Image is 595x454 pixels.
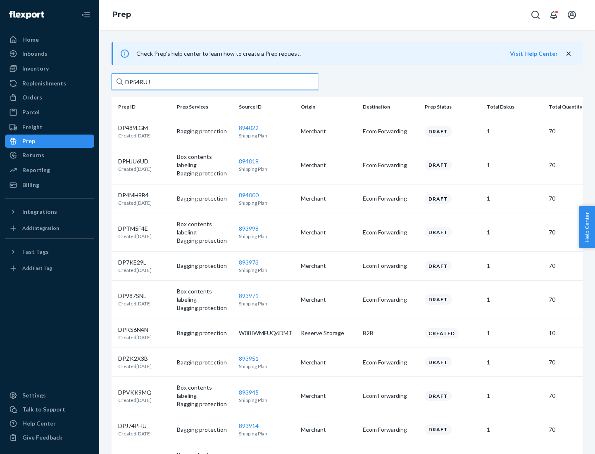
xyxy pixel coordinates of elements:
[301,194,356,203] p: Merchant
[22,151,44,159] div: Returns
[177,400,232,408] p: Bagging protection
[239,292,259,299] a: 893971
[177,127,232,135] p: Bagging protection
[22,265,52,272] div: Add Fast Tag
[425,424,452,435] div: Draft
[301,161,356,169] p: Merchant
[579,206,595,248] button: Help Center
[9,11,44,19] img: Flexport logo
[239,267,294,274] p: Shipping Plan
[177,169,232,177] p: Bagging protection
[425,194,452,204] div: Draft
[239,166,294,173] p: Shipping Plan
[112,10,131,19] a: Prep
[425,294,452,305] div: Draft
[487,392,542,400] p: 1
[363,228,418,236] p: Ecom Forwarding
[22,208,57,216] div: Integrations
[239,199,294,206] p: Shipping Plan
[239,233,294,240] p: Shipping Plan
[177,329,232,337] p: Bagging protection
[22,64,49,73] div: Inventory
[106,3,138,27] ol: breadcrumbs
[301,228,356,236] p: Merchant
[363,329,418,337] p: B2B
[112,97,174,117] th: Prep ID
[487,161,542,169] p: 1
[487,127,542,135] p: 1
[177,426,232,434] p: Bagging protection
[22,35,39,44] div: Home
[239,192,259,199] a: 894000
[22,419,56,428] div: Help Center
[5,245,94,258] button: Fast Tags
[363,296,418,304] p: Ecom Forwarding
[22,248,49,256] div: Fast Tags
[564,50,573,58] button: close
[22,123,43,131] div: Freight
[177,220,232,236] p: Box contents labeling
[239,329,294,337] p: W08IWMFUQ6DMT
[487,194,542,203] p: 1
[177,194,232,203] p: Bagging protection
[297,97,359,117] th: Origin
[118,430,152,437] p: Created [DATE]
[425,328,459,338] div: Created
[177,383,232,400] p: Box contents labeling
[239,259,259,266] a: 893973
[487,262,542,270] p: 1
[425,357,452,367] div: Draft
[527,7,544,23] button: Open Search Box
[239,422,259,429] a: 893914
[5,389,94,402] a: Settings
[363,161,418,169] p: Ecom Forwarding
[487,426,542,434] p: 1
[118,191,152,199] p: DP4MH9B4
[5,33,94,46] a: Home
[5,205,94,218] button: Integrations
[239,355,259,362] a: 893951
[78,7,94,23] button: Close Navigation
[118,422,152,430] p: DPJ74PHU
[118,157,152,166] p: DPHJU6UD
[363,194,418,203] p: Ecom Forwarding
[239,124,259,131] a: 894022
[5,222,94,235] a: Add Integration
[5,47,94,60] a: Inbounds
[22,50,48,58] div: Inbounds
[239,389,259,396] a: 893945
[177,262,232,270] p: Bagging protection
[5,262,94,275] a: Add Fast Tag
[118,397,152,404] p: Created [DATE]
[301,127,356,135] p: Merchant
[363,392,418,400] p: Ecom Forwarding
[5,135,94,148] a: Prep
[239,225,259,232] a: 893998
[22,137,35,145] div: Prep
[118,132,152,139] p: Created [DATE]
[425,160,452,170] div: Draft
[545,7,562,23] button: Open notifications
[177,304,232,312] p: Bagging protection
[425,126,452,137] div: Draft
[301,329,356,337] p: Reserve Storage
[425,227,452,237] div: Draft
[22,93,42,102] div: Orders
[177,358,232,367] p: Bagging protection
[510,50,558,58] button: Visit Help Center
[363,358,418,367] p: Ecom Forwarding
[22,391,46,400] div: Settings
[301,296,356,304] p: Merchant
[363,426,418,434] p: Ecom Forwarding
[483,97,545,117] th: Total Dskus
[118,363,152,370] p: Created [DATE]
[174,97,236,117] th: Prep Services
[301,426,356,434] p: Merchant
[5,106,94,119] a: Parcel
[5,91,94,104] a: Orders
[22,181,39,189] div: Billing
[118,199,152,206] p: Created [DATE]
[359,97,421,117] th: Destination
[5,417,94,430] a: Help Center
